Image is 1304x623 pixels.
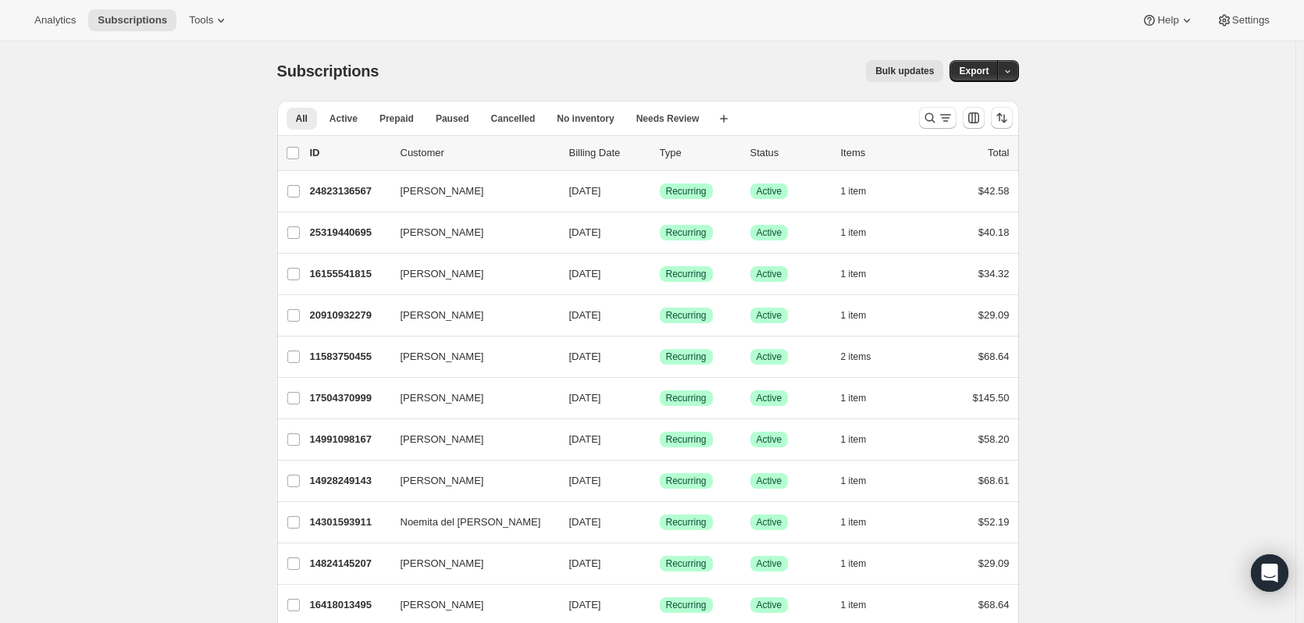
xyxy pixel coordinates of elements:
div: 17504370999[PERSON_NAME][DATE]SuccessRecurringSuccessActive1 item$145.50 [310,387,1010,409]
button: [PERSON_NAME] [391,468,547,493]
button: 1 item [841,511,884,533]
span: [DATE] [569,557,601,569]
span: Recurring [666,599,707,611]
button: 1 item [841,263,884,285]
p: ID [310,145,388,161]
span: 2 items [841,351,871,363]
p: Total [988,145,1009,161]
span: [DATE] [569,599,601,611]
span: $68.64 [978,599,1010,611]
span: [PERSON_NAME] [401,597,484,613]
button: 1 item [841,180,884,202]
p: 25319440695 [310,225,388,240]
span: [PERSON_NAME] [401,432,484,447]
span: $58.20 [978,433,1010,445]
div: IDCustomerBilling DateTypeStatusItemsTotal [310,145,1010,161]
span: 1 item [841,599,867,611]
span: $52.19 [978,516,1010,528]
span: Recurring [666,557,707,570]
div: Items [841,145,919,161]
button: [PERSON_NAME] [391,220,547,245]
span: No inventory [557,112,614,125]
button: [PERSON_NAME] [391,427,547,452]
span: 1 item [841,392,867,404]
div: Open Intercom Messenger [1251,554,1288,592]
button: Customize table column order and visibility [963,107,985,129]
p: 14301593911 [310,514,388,530]
span: Tools [189,14,213,27]
button: Noemita del [PERSON_NAME] [391,510,547,535]
span: [DATE] [569,185,601,197]
button: [PERSON_NAME] [391,179,547,204]
button: [PERSON_NAME] [391,262,547,287]
span: [PERSON_NAME] [401,266,484,282]
span: Cancelled [491,112,536,125]
span: Subscriptions [98,14,167,27]
span: Settings [1232,14,1270,27]
span: $40.18 [978,226,1010,238]
button: 1 item [841,304,884,326]
p: 16155541815 [310,266,388,282]
p: 16418013495 [310,597,388,613]
span: 1 item [841,268,867,280]
span: 1 item [841,475,867,487]
button: [PERSON_NAME] [391,593,547,618]
button: Search and filter results [919,107,957,129]
span: [PERSON_NAME] [401,390,484,406]
p: 24823136567 [310,183,388,199]
button: Sort the results [991,107,1013,129]
p: 17504370999 [310,390,388,406]
span: Noemita del [PERSON_NAME] [401,514,541,530]
span: [DATE] [569,226,601,238]
button: Bulk updates [866,60,943,82]
span: [DATE] [569,351,601,362]
span: Active [757,516,782,529]
span: Active [757,475,782,487]
span: Subscriptions [277,62,379,80]
button: Export [949,60,998,82]
span: Recurring [666,433,707,446]
div: 14991098167[PERSON_NAME][DATE]SuccessRecurringSuccessActive1 item$58.20 [310,429,1010,450]
span: Needs Review [636,112,700,125]
span: 1 item [841,433,867,446]
button: 2 items [841,346,889,368]
span: Active [757,226,782,239]
span: Help [1157,14,1178,27]
span: Recurring [666,392,707,404]
span: Active [757,185,782,198]
span: 1 item [841,309,867,322]
span: Prepaid [379,112,414,125]
span: [PERSON_NAME] [401,183,484,199]
button: 1 item [841,429,884,450]
span: Recurring [666,185,707,198]
button: Tools [180,9,238,31]
span: Recurring [666,309,707,322]
span: [DATE] [569,475,601,486]
span: 1 item [841,516,867,529]
span: All [296,112,308,125]
span: Recurring [666,516,707,529]
div: 25319440695[PERSON_NAME][DATE]SuccessRecurringSuccessActive1 item$40.18 [310,222,1010,244]
span: $68.64 [978,351,1010,362]
span: Active [330,112,358,125]
span: [DATE] [569,516,601,528]
span: $34.32 [978,268,1010,279]
span: [DATE] [569,309,601,321]
span: Active [757,392,782,404]
div: 14301593911Noemita del [PERSON_NAME][DATE]SuccessRecurringSuccessActive1 item$52.19 [310,511,1010,533]
span: [PERSON_NAME] [401,349,484,365]
span: [PERSON_NAME] [401,225,484,240]
button: 1 item [841,387,884,409]
button: [PERSON_NAME] [391,344,547,369]
span: $29.09 [978,309,1010,321]
button: Create new view [711,108,736,130]
button: Subscriptions [88,9,176,31]
div: Type [660,145,738,161]
button: 1 item [841,553,884,575]
span: Active [757,268,782,280]
div: 24823136567[PERSON_NAME][DATE]SuccessRecurringSuccessActive1 item$42.58 [310,180,1010,202]
span: [DATE] [569,433,601,445]
p: Customer [401,145,557,161]
p: Status [750,145,828,161]
button: Analytics [25,9,85,31]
